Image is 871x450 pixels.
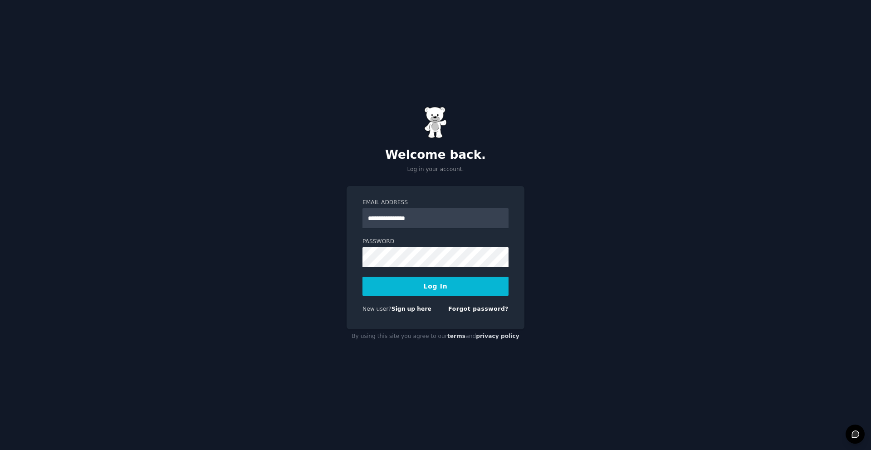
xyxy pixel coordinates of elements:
[391,306,431,312] a: Sign up here
[447,333,465,339] a: terms
[347,329,524,344] div: By using this site you agree to our and
[362,277,509,296] button: Log In
[347,148,524,162] h2: Welcome back.
[448,306,509,312] a: Forgot password?
[347,166,524,174] p: Log in your account.
[362,238,509,246] label: Password
[424,107,447,138] img: Gummy Bear
[362,306,391,312] span: New user?
[362,199,509,207] label: Email Address
[476,333,519,339] a: privacy policy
